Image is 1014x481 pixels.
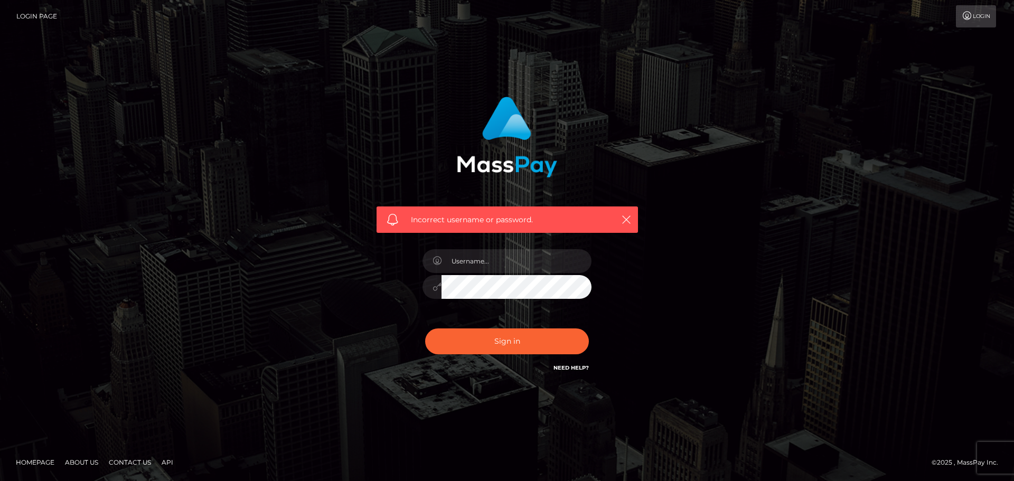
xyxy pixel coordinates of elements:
[411,214,604,225] span: Incorrect username or password.
[425,328,589,354] button: Sign in
[442,249,591,273] input: Username...
[12,454,59,470] a: Homepage
[105,454,155,470] a: Contact Us
[932,457,1006,468] div: © 2025 , MassPay Inc.
[16,5,57,27] a: Login Page
[457,97,557,177] img: MassPay Login
[553,364,589,371] a: Need Help?
[157,454,177,470] a: API
[956,5,996,27] a: Login
[61,454,102,470] a: About Us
